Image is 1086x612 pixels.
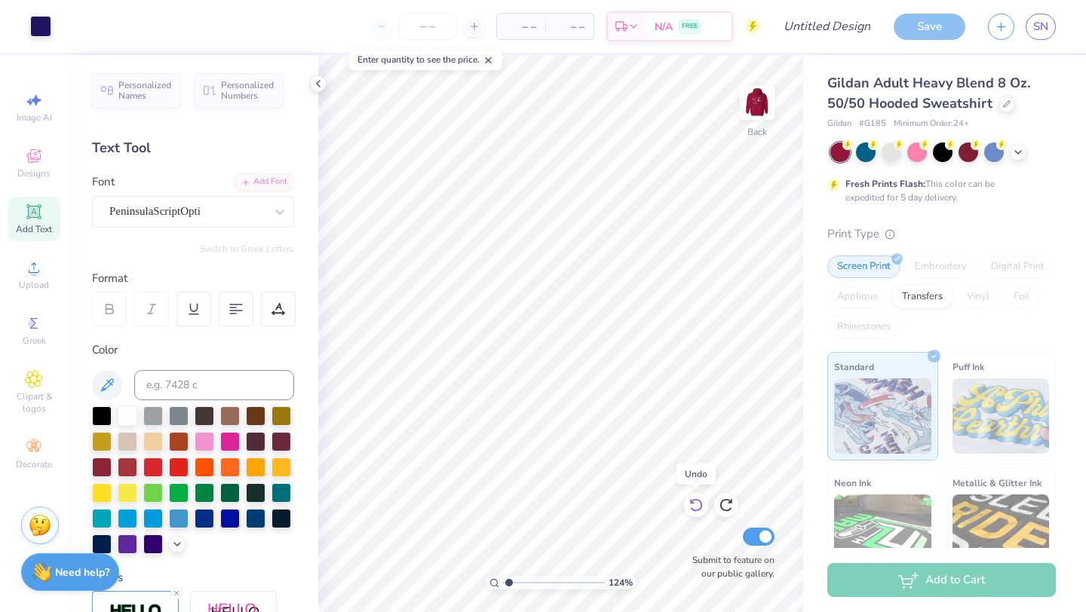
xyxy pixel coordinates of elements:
[905,256,977,278] div: Embroidery
[845,178,925,190] strong: Fresh Prints Flash:
[894,118,969,130] span: Minimum Order: 24 +
[834,359,874,375] span: Standard
[742,87,772,118] img: Back
[834,378,931,454] img: Standard
[827,225,1056,243] div: Print Type
[92,341,294,359] div: Color
[19,279,49,291] span: Upload
[221,80,275,101] span: Personalized Numbers
[17,167,51,179] span: Designs
[1033,18,1048,35] span: SN
[200,243,294,255] button: Switch to Greek Letters
[16,458,52,470] span: Decorate
[827,74,1030,112] span: Gildan Adult Heavy Blend 8 Oz. 50/50 Hooded Sweatshirt
[1004,286,1039,308] div: Foil
[953,378,1050,454] img: Puff Ink
[506,19,536,35] span: – –
[684,553,775,580] label: Submit to feature on our public gallery.
[17,112,52,124] span: Image AI
[827,256,900,278] div: Screen Print
[892,286,953,308] div: Transfers
[834,494,931,570] img: Neon Ink
[235,173,294,191] div: Add Font
[676,464,716,485] div: Undo
[92,173,115,191] label: Font
[957,286,999,308] div: Vinyl
[92,270,296,287] div: Format
[953,359,984,375] span: Puff Ink
[827,118,851,130] span: Gildan
[859,118,886,130] span: # G185
[981,256,1054,278] div: Digital Print
[953,475,1042,491] span: Metallic & Glitter Ink
[16,223,52,235] span: Add Text
[772,11,882,41] input: Untitled Design
[349,49,502,70] div: Enter quantity to see the price.
[134,370,294,400] input: e.g. 7428 c
[554,19,584,35] span: – –
[609,576,633,589] span: 124 %
[845,177,1031,204] div: This color can be expedited for 5 day delivery.
[827,286,888,308] div: Applique
[23,335,46,347] span: Greek
[953,494,1050,570] img: Metallic & Glitter Ink
[827,316,900,338] div: Rhinestones
[92,138,294,158] div: Text Tool
[747,125,767,139] div: Back
[834,475,871,491] span: Neon Ink
[398,13,457,40] input: – –
[1026,14,1056,40] a: SN
[118,80,172,101] span: Personalized Names
[92,569,294,586] div: Styles
[655,19,673,35] span: N/A
[8,390,60,415] span: Clipart & logos
[55,565,109,580] strong: Need help?
[682,21,698,32] span: FREE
